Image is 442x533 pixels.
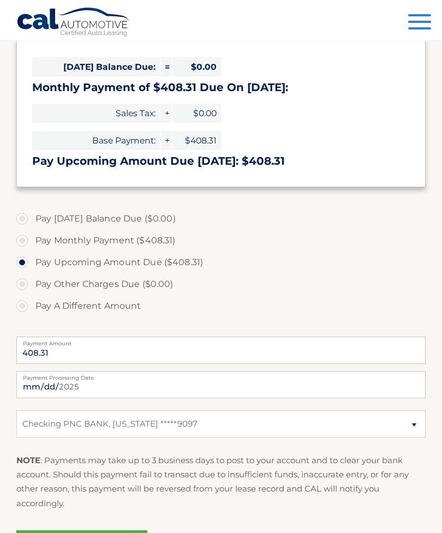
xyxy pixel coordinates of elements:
[32,57,160,76] span: [DATE] Balance Due:
[172,104,221,123] span: $0.00
[16,455,40,465] strong: NOTE
[32,131,160,150] span: Base Payment:
[16,7,131,39] a: Cal Automotive
[16,337,426,364] input: Payment Amount
[16,273,426,295] label: Pay Other Charges Due ($0.00)
[16,208,426,230] label: Pay [DATE] Balance Due ($0.00)
[160,104,171,123] span: +
[172,57,221,76] span: $0.00
[16,453,426,511] p: : Payments may take up to 3 business days to post to your account and to clear your bank account....
[408,14,431,32] button: Menu
[16,230,426,251] label: Pay Monthly Payment ($408.31)
[16,337,426,345] label: Payment Amount
[160,131,171,150] span: +
[32,81,410,94] h3: Monthly Payment of $408.31 Due On [DATE]:
[16,371,426,398] input: Payment Date
[16,371,426,380] label: Payment Processing Date
[160,57,171,76] span: =
[172,131,221,150] span: $408.31
[16,295,426,317] label: Pay A Different Amount
[16,251,426,273] label: Pay Upcoming Amount Due ($408.31)
[32,154,410,168] h3: Pay Upcoming Amount Due [DATE]: $408.31
[32,104,160,123] span: Sales Tax:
